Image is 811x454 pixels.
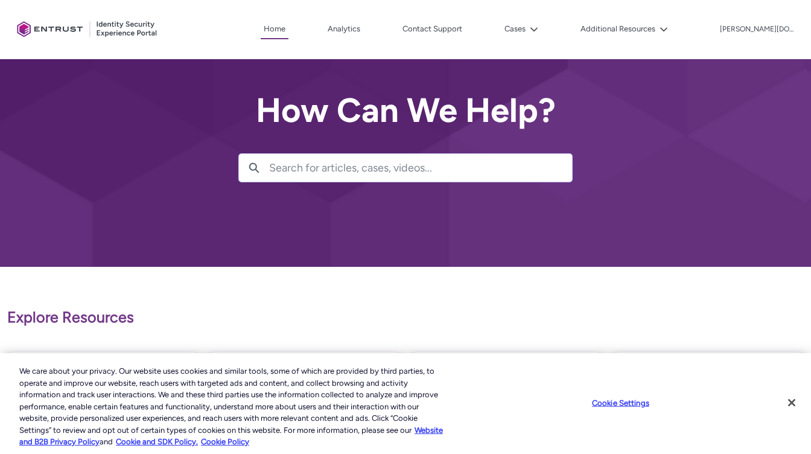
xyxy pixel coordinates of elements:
a: Contact Support [399,20,465,38]
a: Analytics, opens in new tab [325,20,363,38]
p: [PERSON_NAME][DOMAIN_NAME] [720,25,798,34]
button: Search [239,154,269,182]
p: Explore Resources [7,306,804,329]
a: Cookie and SDK Policy. [116,437,198,446]
div: We care about your privacy. Our website uses cookies and similar tools, some of which are provide... [19,365,446,448]
button: User Profile anthony.love [719,22,799,34]
button: Close [778,389,805,416]
input: Search for articles, cases, videos... [269,154,572,182]
a: Home [261,20,288,39]
a: Cookie Policy [201,437,249,446]
h2: How Can We Help? [238,92,573,129]
button: Additional Resources [577,20,671,38]
button: Cases [501,20,541,38]
button: Cookie Settings [583,391,658,415]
